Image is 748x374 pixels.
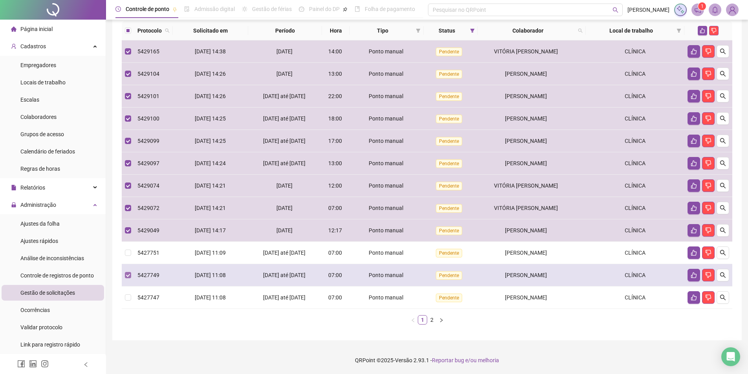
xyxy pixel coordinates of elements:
span: [DATE] 11:08 [195,272,226,278]
span: [DATE] até [DATE] [263,138,305,144]
span: like [691,138,697,144]
span: search [720,182,726,189]
span: [PERSON_NAME] [627,5,669,14]
span: 13:00 [328,160,342,166]
span: VITÓRIA [PERSON_NAME] [494,205,558,211]
span: Ponto manual [369,160,403,166]
td: CLÍNICA [586,130,684,152]
span: Pendente [436,271,462,280]
li: 2 [427,315,437,325]
span: 12:00 [328,182,342,189]
span: VITÓRIA [PERSON_NAME] [494,48,558,55]
li: Próxima página [437,315,446,325]
span: Gestão de solicitações [20,290,75,296]
span: clock-circle [115,6,121,12]
span: [DATE] 11:09 [195,250,226,256]
span: 5427751 [137,250,159,256]
span: like [691,115,697,122]
span: left [411,318,415,323]
span: search [613,7,618,13]
span: like [691,182,697,189]
span: 5429101 [137,93,159,99]
span: 1 [701,4,704,9]
span: [DATE] 11:08 [195,294,226,301]
span: 5429165 [137,48,159,55]
span: [DATE] 14:24 [195,160,226,166]
span: dislike [711,28,717,33]
span: dislike [705,205,711,211]
a: 2 [428,316,436,324]
span: Ajustes da folha [20,221,60,227]
span: Pendente [436,70,462,78]
span: dislike [705,160,711,166]
span: notification [694,6,701,13]
span: Análise de inconsistências [20,255,84,261]
span: like [700,28,705,33]
span: [DATE] até [DATE] [263,93,305,99]
span: [DATE] 14:26 [195,93,226,99]
span: user-add [11,44,16,49]
span: Empregadores [20,62,56,68]
span: Ponto manual [369,294,403,301]
span: dislike [705,227,711,234]
th: Hora [322,21,350,40]
span: Colaborador [481,26,575,35]
span: Ponto manual [369,93,403,99]
span: filter [470,28,475,33]
span: search [720,294,726,301]
span: [DATE] até [DATE] [263,160,305,166]
span: 07:00 [328,294,342,301]
span: Ponto manual [369,227,403,234]
span: 13:00 [328,71,342,77]
div: Open Intercom Messenger [721,347,740,366]
span: Ponto manual [369,205,403,211]
span: filter [675,25,683,36]
span: 5429072 [137,205,159,211]
span: Página inicial [20,26,53,32]
span: [PERSON_NAME] [505,227,547,234]
span: Calendário de feriados [20,148,75,155]
td: CLÍNICA [586,286,684,309]
span: Controle de registros de ponto [20,272,94,279]
span: Ponto manual [369,115,403,122]
sup: 1 [698,2,706,10]
span: 5429100 [137,115,159,122]
span: instagram [41,360,49,368]
span: [PERSON_NAME] [505,250,547,256]
span: dislike [705,48,711,55]
a: 1 [418,316,427,324]
span: 07:00 [328,272,342,278]
span: Reportar bug e/ou melhoria [432,357,499,363]
span: Pendente [436,294,462,302]
td: CLÍNICA [586,63,684,85]
span: Controle de ponto [126,6,169,12]
span: Ajustes rápidos [20,238,58,244]
span: like [691,48,697,55]
span: Ponto manual [369,138,403,144]
span: right [439,318,444,323]
span: search [578,28,583,33]
span: filter [414,25,422,36]
span: [PERSON_NAME] [505,115,547,122]
span: dislike [705,71,711,77]
td: CLÍNICA [586,197,684,219]
span: filter [677,28,681,33]
span: sun [242,6,247,12]
span: Administração [20,202,56,208]
span: Pendente [436,159,462,168]
span: Folha de pagamento [365,6,415,12]
span: like [691,93,697,99]
span: Local de trabalho [589,26,673,35]
span: [DATE] 14:21 [195,205,226,211]
span: 5429097 [137,160,159,166]
li: Página anterior [408,315,418,325]
span: search [163,25,171,36]
span: filter [468,25,476,36]
td: CLÍNICA [586,264,684,286]
td: CLÍNICA [586,85,684,108]
footer: QRPoint © 2025 - 2.93.1 - [106,347,748,374]
span: search [720,71,726,77]
span: Escalas [20,97,39,103]
span: 5429074 [137,182,159,189]
span: search [165,28,170,33]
